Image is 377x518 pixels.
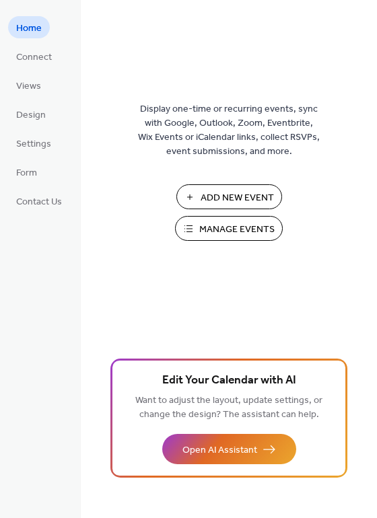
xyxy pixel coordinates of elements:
button: Open AI Assistant [162,434,296,464]
button: Manage Events [175,216,283,241]
a: Views [8,74,49,96]
span: Settings [16,137,51,151]
span: Connect [16,50,52,65]
a: Connect [8,45,60,67]
span: Views [16,79,41,94]
span: Manage Events [199,223,275,237]
span: Display one-time or recurring events, sync with Google, Outlook, Zoom, Eventbrite, Wix Events or ... [138,102,320,159]
span: Edit Your Calendar with AI [162,371,296,390]
a: Settings [8,132,59,154]
span: Home [16,22,42,36]
button: Add New Event [176,184,282,209]
span: Open AI Assistant [182,443,257,457]
a: Contact Us [8,190,70,212]
a: Form [8,161,45,183]
span: Form [16,166,37,180]
span: Contact Us [16,195,62,209]
span: Design [16,108,46,122]
span: Want to adjust the layout, update settings, or change the design? The assistant can help. [135,392,322,424]
span: Add New Event [201,191,274,205]
a: Design [8,103,54,125]
a: Home [8,16,50,38]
